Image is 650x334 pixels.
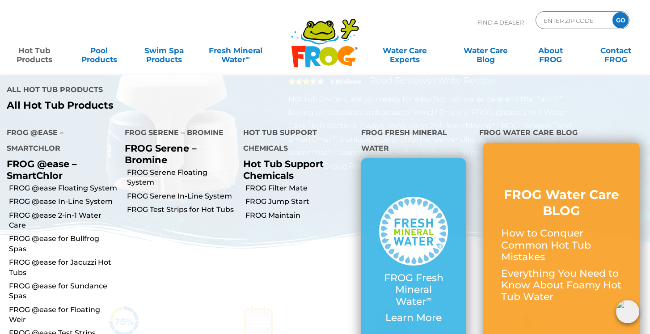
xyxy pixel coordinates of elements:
sup: ∞ [426,294,431,303]
a: FROG Jump Start [245,197,355,207]
a: FROG Maintain [245,211,355,220]
a: FROG Fresh Mineral Water∞ Learn More [379,197,448,329]
p: Learn More [379,312,448,324]
a: Hot TubProducts [9,42,59,59]
a: FROG @ease for Jacuzzi Hot Tubs [9,258,118,278]
sup: ∞ [245,54,249,61]
a: FROG Test Strips for Hot Tubs [127,205,236,215]
a: AboutFROG [525,42,576,59]
input: Zip Code Form [543,14,603,27]
a: FROG @ease Floating System [9,183,118,193]
input: GO [612,12,629,28]
p: FROG @ease – SmartChlor [7,158,111,181]
p: FROG Fresh Mineral Water [379,272,448,308]
p: Find A Dealer [477,11,524,34]
p: How to Conquer Common Hot Tub Mistakes [501,228,622,263]
p: Everything You Need to Know About Foamy Hot Tub Water [501,268,622,303]
a: Fresh MineralWater∞ [204,42,267,59]
h3: FROG Water Care BLOG [501,186,622,219]
a: FROG Serene Floating System [127,168,236,188]
h4: Hot Tub Support Chemicals [243,125,348,158]
p: FROG Serene – Bromine [125,143,229,165]
a: FROG Filter Mate [245,183,355,193]
h4: All Hot Tub Products [7,82,318,100]
a: Water CareExperts [364,42,446,59]
h4: FROG Water Care Blog [479,125,643,143]
a: FROG Serene In-Line System [127,191,236,201]
a: FROG Water Care BLOG How to Conquer Common Hot Tub Mistakes Everything You Need to Know About Foa... [501,186,622,308]
a: PoolProducts [74,42,124,59]
a: Swim SpaProducts [139,42,190,59]
img: openIcon [616,300,639,323]
a: FROG @ease In-Line System [9,197,118,207]
a: FROG @ease for Bullfrog Spas [9,234,118,254]
a: FROG @ease 2-in-1 Water Care [9,211,118,231]
h4: FROG Serene – Bromine [125,125,229,143]
h4: FROG Fresh Mineral Water [361,125,466,158]
h4: FROG @ease – SmartChlor [7,125,111,158]
a: FROG @ease for Sundance Spas [9,281,118,301]
a: ContactFROG [591,42,641,59]
a: All Hot Tub Products [7,100,318,111]
p: Hot Tub Support Chemicals [243,158,348,181]
a: Water CareBlog [460,42,511,59]
a: FROG @ease for Floating Weir [9,305,118,325]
